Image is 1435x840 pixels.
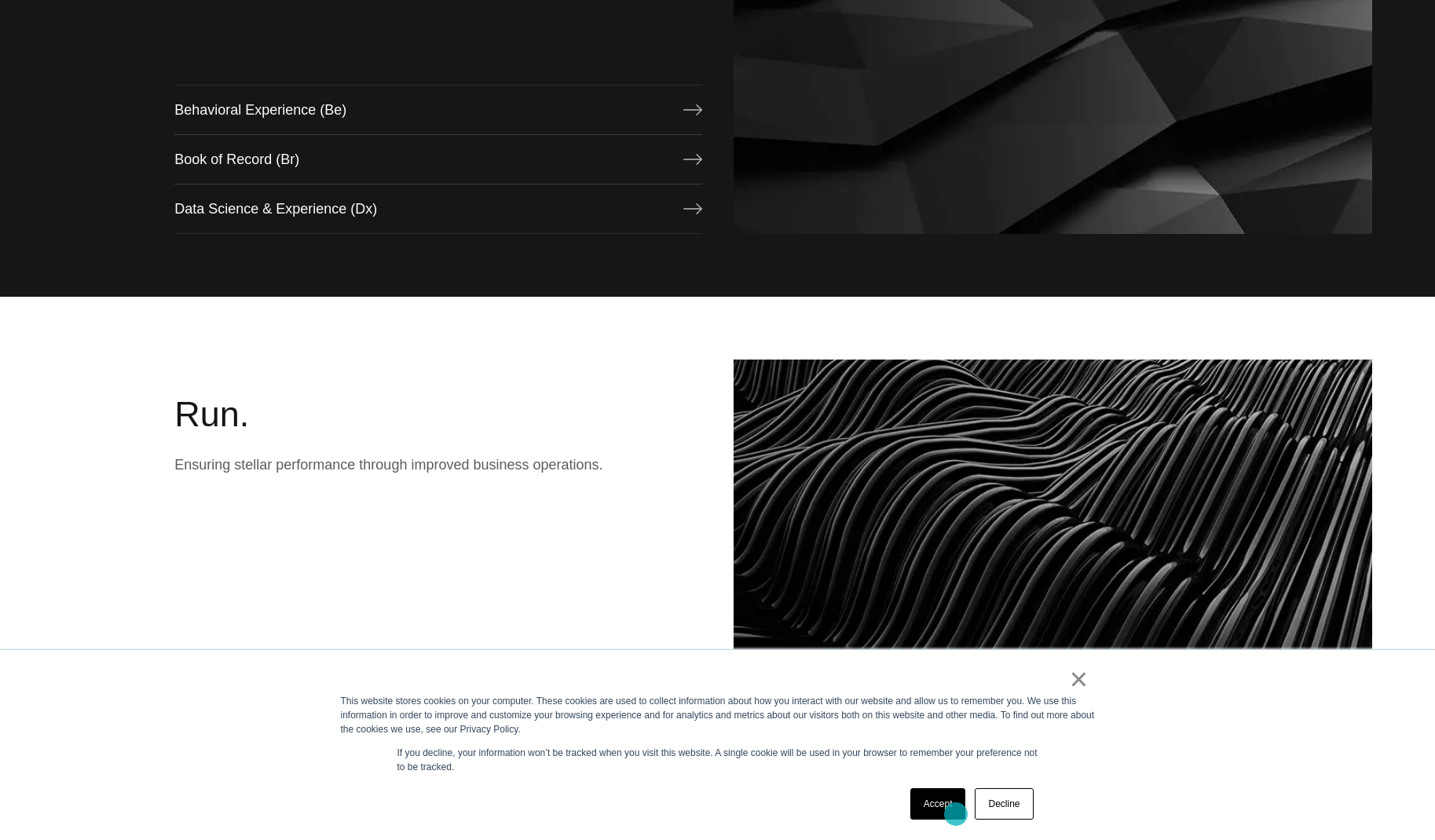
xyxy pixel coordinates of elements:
div: This website stores cookies on your computer. These cookies are used to collect information about... [341,694,1095,736]
a: Decline [975,788,1033,820]
a: Accept [910,788,966,820]
a: Business Process Operations [174,770,701,820]
a: Book of Record (Br) [174,134,701,184]
a: Data Science & Experience (Dx) [174,184,701,234]
a: Information Tech [174,721,701,771]
a: × [1070,672,1089,686]
p: Ensuring stellar performance through improved business operations. [174,454,701,476]
p: If you decline, your information won’t be tracked when you visit this website. A single cookie wi... [397,746,1038,774]
a: Behavioral Experience (Be) [174,85,701,135]
h2: Run. [174,391,701,438]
